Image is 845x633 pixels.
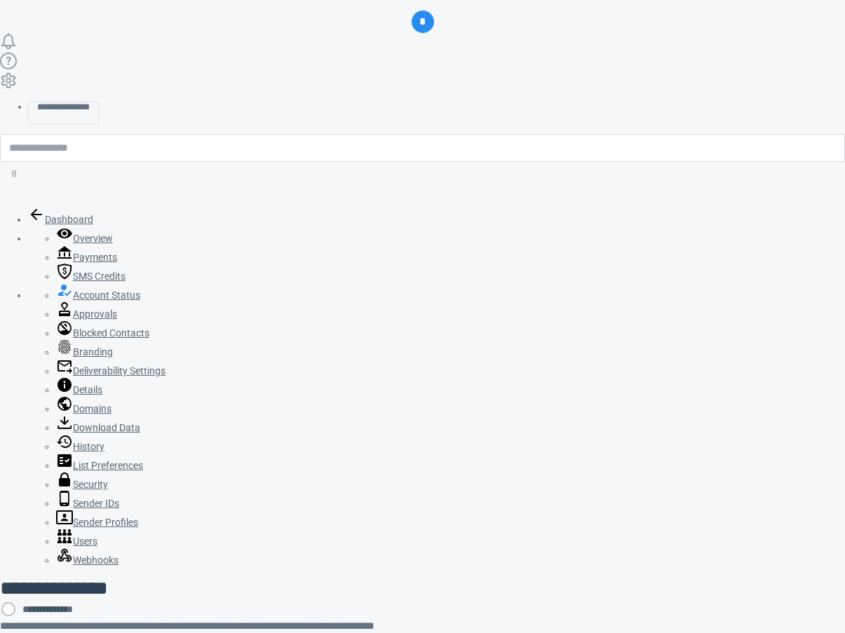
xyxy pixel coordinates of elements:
[73,536,97,547] span: Users
[56,498,119,509] a: Sender IDs
[73,327,149,339] span: Blocked Contacts
[73,233,113,244] span: Overview
[56,460,143,471] a: List Preferences
[56,252,117,263] a: Payments
[28,214,93,225] a: Dashboard
[73,403,111,414] span: Domains
[73,346,113,358] span: Branding
[73,441,104,452] span: History
[56,327,149,339] a: Blocked Contacts
[73,290,140,301] span: Account Status
[56,422,140,433] a: Download Data
[56,290,140,301] a: Account Status
[73,479,108,490] span: Security
[56,536,97,547] a: Users
[56,271,126,282] a: SMS Credits
[56,365,165,376] a: Deliverability Settings
[56,308,117,320] a: Approvals
[56,384,102,395] a: Details
[73,498,119,509] span: Sender IDs
[73,271,126,282] span: SMS Credits
[56,346,113,358] a: Branding
[73,517,138,528] span: Sender Profiles
[73,252,117,263] span: Payments
[56,233,113,244] a: Overview
[56,517,138,528] a: Sender Profiles
[73,422,140,433] span: Download Data
[56,441,104,452] a: History
[56,554,119,566] a: Webhooks
[73,460,143,471] span: List Preferences
[56,403,111,414] a: Domains
[73,308,117,320] span: Approvals
[73,384,102,395] span: Details
[73,365,165,376] span: Deliverability Settings
[56,479,108,490] a: Security
[73,554,119,566] span: Webhooks
[45,214,93,225] span: Dashboard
